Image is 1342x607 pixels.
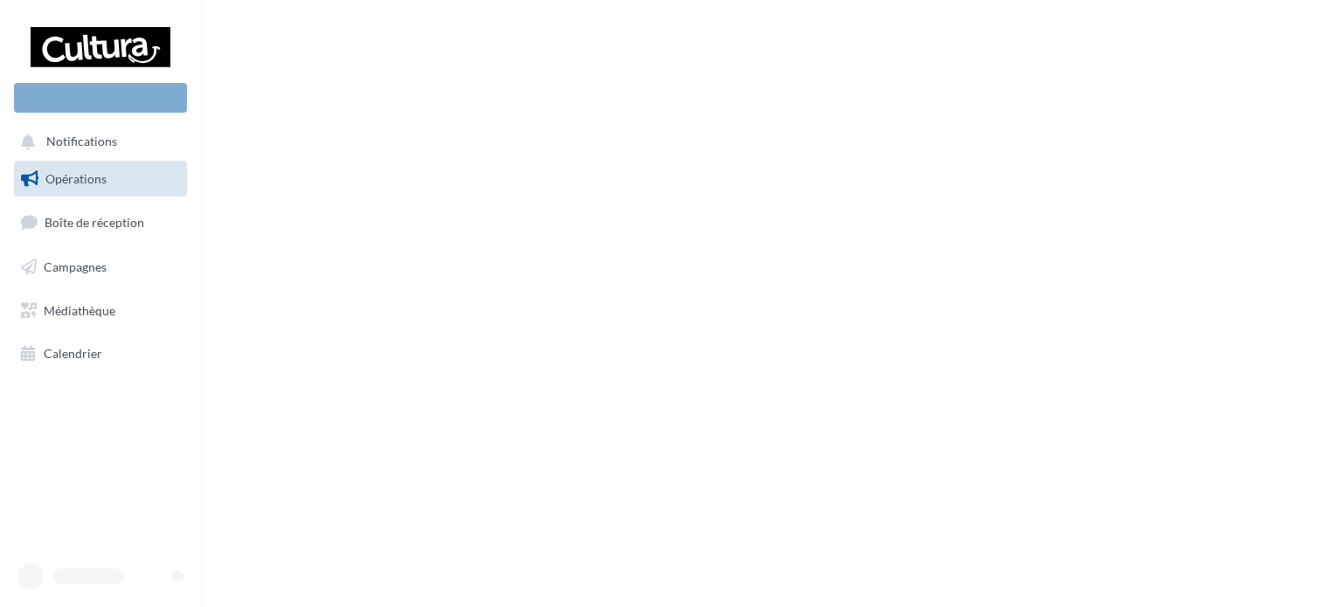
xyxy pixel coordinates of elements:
span: Notifications [46,135,117,149]
div: Nouvelle campagne [14,83,187,113]
span: Opérations [45,171,107,186]
a: Boîte de réception [10,203,190,241]
span: Campagnes [44,259,107,274]
a: Campagnes [10,249,190,286]
a: Médiathèque [10,293,190,329]
a: Opérations [10,161,190,197]
a: Calendrier [10,335,190,372]
span: Calendrier [44,346,102,361]
span: Boîte de réception [45,215,144,230]
span: Médiathèque [44,302,115,317]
